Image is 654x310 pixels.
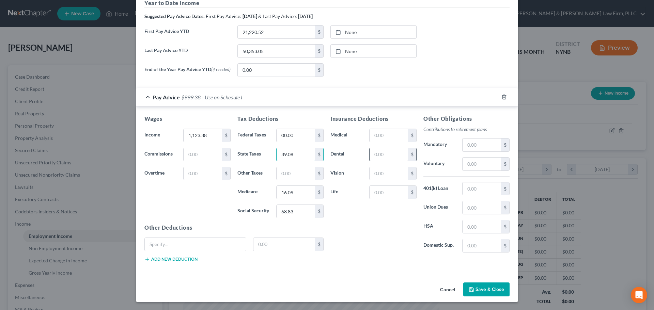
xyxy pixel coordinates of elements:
div: $ [501,239,509,252]
div: $ [315,205,323,218]
label: State Taxes [234,148,273,161]
input: 0.00 [184,167,222,180]
button: Add new deduction [144,257,198,262]
input: 0.00 [277,129,315,142]
div: $ [408,129,416,142]
div: $ [501,158,509,170]
input: 0.00 [253,238,315,251]
span: First Pay Advice: [206,13,242,19]
div: $ [501,138,509,151]
label: Other Taxes [234,167,273,180]
input: 0.00 [370,129,408,142]
span: Pay Advice [153,94,180,100]
a: None [331,45,416,58]
label: Social Security [234,205,273,218]
input: 0.00 [370,167,408,180]
div: $ [315,45,323,58]
input: Specify... [145,238,246,251]
strong: Suggested Pay Advice Dates: [144,13,205,19]
input: 0.00 [277,167,315,180]
button: Cancel [435,283,461,297]
label: End of the Year Pay Advice YTD [141,63,234,82]
span: $999.38 [181,94,201,100]
input: 0.00 [277,205,315,218]
div: $ [501,182,509,195]
div: $ [315,238,323,251]
div: $ [315,167,323,180]
div: $ [315,129,323,142]
h5: Other Obligations [423,115,510,123]
label: First Pay Advice YTD [141,25,234,44]
input: 0.00 [184,129,222,142]
label: Last Pay Advice YTD [141,44,234,63]
div: $ [315,148,323,161]
input: 0.00 [370,186,408,199]
button: Save & Close [463,282,510,297]
input: 0.00 [463,201,501,214]
input: 0.00 [463,138,501,151]
label: HSA [420,220,459,233]
label: Life [327,185,366,199]
div: $ [222,129,230,142]
input: 0.00 [238,45,315,58]
label: 401(k) Loan [420,182,459,196]
input: 0.00 [277,148,315,161]
h5: Wages [144,115,231,123]
input: 0.00 [463,158,501,170]
div: $ [408,186,416,199]
div: $ [501,201,509,214]
label: Overtime [141,167,180,180]
strong: [DATE] [298,13,313,19]
div: $ [315,64,323,77]
input: 0.00 [238,26,315,38]
div: $ [501,220,509,233]
input: 0.00 [370,148,408,161]
div: $ [222,167,230,180]
label: Commissions [141,148,180,161]
label: Union Dues [420,201,459,214]
span: & Last Pay Advice: [258,13,297,19]
span: Income [144,132,160,137]
label: Medical [327,129,366,142]
h5: Insurance Deductions [330,115,417,123]
span: - Use on Schedule I [202,94,243,100]
label: Mandatory [420,138,459,152]
label: Vision [327,167,366,180]
span: (if needed) [211,66,231,72]
label: Domestic Sup. [420,239,459,252]
input: 0.00 [463,182,501,195]
div: $ [315,26,323,38]
a: None [331,26,416,38]
strong: [DATE] [243,13,257,19]
div: $ [315,186,323,199]
label: Dental [327,148,366,161]
input: 0.00 [463,239,501,252]
h5: Tax Deductions [237,115,324,123]
label: Voluntary [420,157,459,171]
input: 0.00 [184,148,222,161]
label: Medicare [234,185,273,199]
div: $ [222,148,230,161]
input: 0.00 [238,64,315,77]
div: Open Intercom Messenger [631,287,647,303]
input: 0.00 [277,186,315,199]
input: 0.00 [463,220,501,233]
h5: Other Deductions [144,224,324,232]
label: Federal Taxes [234,129,273,142]
div: $ [408,167,416,180]
p: Contributions to retirement plans [423,126,510,133]
div: $ [408,148,416,161]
